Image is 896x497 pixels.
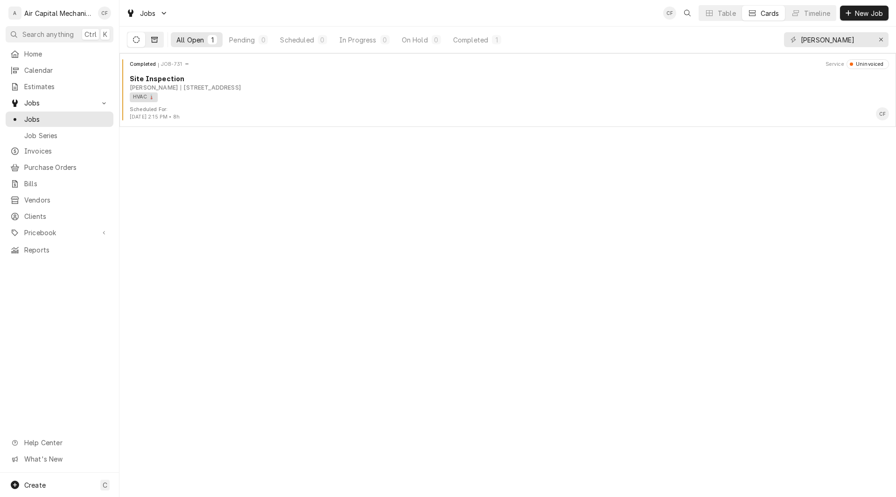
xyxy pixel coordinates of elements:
a: Reports [6,242,113,258]
div: In Progress [339,35,377,45]
div: Air Capital Mechanical [24,8,93,18]
a: Go to Jobs [122,6,172,21]
a: Go to Help Center [6,435,113,450]
div: Uninvoiced [853,61,884,68]
div: CF [98,7,111,20]
a: Go to What's New [6,451,113,467]
span: Home [24,49,109,59]
a: Purchase Orders [6,160,113,175]
div: 0 [434,35,439,45]
div: Job Card: JOB-731 [119,53,896,127]
div: Card Body [123,74,892,102]
span: Invoices [24,146,109,156]
a: Vendors [6,192,113,208]
a: Job Series [6,128,113,143]
span: New Job [853,8,885,18]
div: Card Footer Primary Content [876,107,889,120]
div: On Hold [402,35,428,45]
div: Object ID [161,61,182,68]
a: Bills [6,176,113,191]
div: Card Footer [123,106,892,121]
button: Erase input [874,32,889,47]
span: Pricebook [24,228,95,238]
div: Charles Faure's Avatar [876,107,889,120]
div: Charles Faure's Avatar [663,7,676,20]
span: [DATE] 2:15 PM • 8h [130,114,180,120]
div: Object Subtext Secondary [181,84,241,92]
input: Keyword search [801,32,871,47]
span: Help Center [24,438,108,448]
div: Pending [229,35,255,45]
span: What's New [24,454,108,464]
span: Clients [24,211,109,221]
a: Go to Jobs [6,95,113,111]
div: Completed [453,35,488,45]
a: Clients [6,209,113,224]
span: Bills [24,179,109,189]
div: 0 [260,35,266,45]
div: Table [718,8,736,18]
div: Object Title [130,74,889,84]
div: Object Extra Context Footer Label [130,106,180,113]
div: Card Header [123,59,892,69]
div: Object Subtext [130,84,889,92]
span: Calendar [24,65,109,75]
a: Estimates [6,79,113,94]
a: Calendar [6,63,113,78]
a: Jobs [6,112,113,127]
div: CF [876,107,889,120]
span: Vendors [24,195,109,205]
div: CF [663,7,676,20]
a: Invoices [6,143,113,159]
span: Create [24,481,46,489]
div: Timeline [804,8,830,18]
a: Home [6,46,113,62]
span: Search anything [22,29,74,39]
span: Reports [24,245,109,255]
a: Go to Pricebook [6,225,113,240]
div: 0 [382,35,388,45]
span: Jobs [140,8,156,18]
div: Card Header Primary Content [130,59,189,69]
button: New Job [840,6,889,21]
div: All Open [176,35,204,45]
span: Job Series [24,131,109,140]
div: Card Header Secondary Content [826,59,889,69]
div: Object Subtext Primary [130,84,178,92]
div: Object Status [847,59,889,69]
div: Object State [130,61,159,68]
div: Scheduled [280,35,314,45]
div: 1 [210,35,215,45]
button: Search anythingCtrlK [6,26,113,42]
span: Purchase Orders [24,162,109,172]
div: A [8,7,21,20]
div: Cards [761,8,779,18]
div: HVAC 🌡️ [130,92,158,102]
button: Open search [680,6,695,21]
div: Charles Faure's Avatar [98,7,111,20]
span: Ctrl [84,29,97,39]
div: Object Extra Context Header [826,61,844,68]
span: C [103,480,107,490]
div: Object Tag List [130,92,886,102]
span: Jobs [24,98,95,108]
span: Estimates [24,82,109,91]
span: Jobs [24,114,109,124]
div: 1 [494,35,499,45]
span: K [103,29,107,39]
div: Card Footer Extra Context [130,106,180,121]
div: 0 [320,35,325,45]
div: Object Extra Context Footer Value [130,113,180,121]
